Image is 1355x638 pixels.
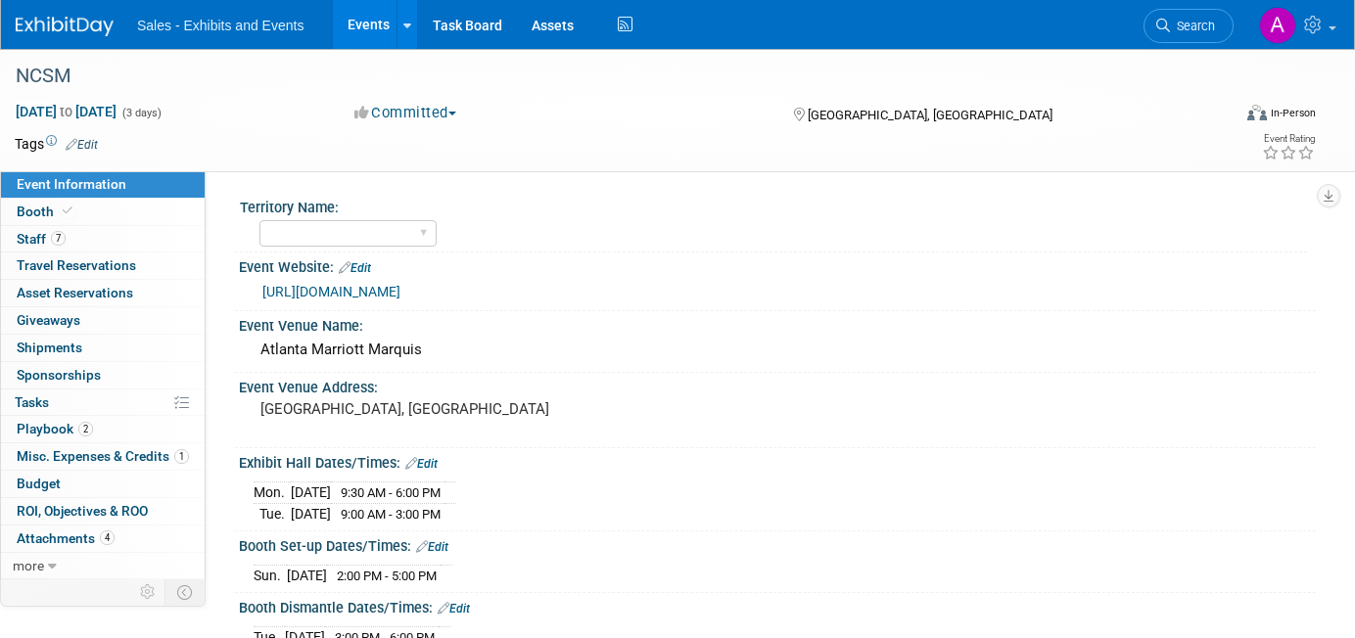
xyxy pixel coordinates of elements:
[287,565,327,585] td: [DATE]
[1,498,205,524] a: ROI, Objectives & ROO
[137,18,304,33] span: Sales - Exhibits and Events
[1270,106,1316,120] div: In-Person
[174,449,189,464] span: 1
[17,231,66,247] span: Staff
[1,525,205,552] a: Attachments4
[341,507,441,522] span: 9:00 AM - 3:00 PM
[17,285,133,300] span: Asset Reservations
[239,531,1316,557] div: Booth Set-up Dates/Times:
[57,104,75,119] span: to
[17,312,80,328] span: Giveaways
[239,311,1316,336] div: Event Venue Name:
[78,422,93,436] span: 2
[262,284,400,299] a: [URL][DOMAIN_NAME]
[1,416,205,442] a: Playbook2
[405,457,438,471] a: Edit
[13,558,44,573] span: more
[348,103,464,123] button: Committed
[239,373,1316,397] div: Event Venue Address:
[17,503,148,519] span: ROI, Objectives & ROO
[1247,105,1267,120] img: Format-Inperson.png
[1,171,205,198] a: Event Information
[9,59,1205,94] div: NCSM
[239,252,1316,278] div: Event Website:
[1,280,205,306] a: Asset Reservations
[165,579,206,605] td: Toggle Event Tabs
[1,389,205,416] a: Tasks
[17,204,76,219] span: Booth
[240,193,1307,217] div: Territory Name:
[337,569,437,583] span: 2:00 PM - 5:00 PM
[1124,102,1317,131] div: Event Format
[1144,9,1234,43] a: Search
[254,503,291,524] td: Tue.
[15,394,49,410] span: Tasks
[341,485,441,500] span: 9:30 AM - 6:00 PM
[239,448,1316,474] div: Exhibit Hall Dates/Times:
[1,362,205,388] a: Sponsorships
[1,199,205,225] a: Booth
[66,138,98,152] a: Edit
[17,421,93,436] span: Playbook
[254,481,291,503] td: Mon.
[291,481,331,503] td: [DATE]
[1262,134,1315,144] div: Event Rating
[808,108,1052,122] span: [GEOGRAPHIC_DATA], [GEOGRAPHIC_DATA]
[339,261,371,275] a: Edit
[1,226,205,252] a: Staff7
[260,400,666,418] pre: [GEOGRAPHIC_DATA], [GEOGRAPHIC_DATA]
[1170,19,1215,33] span: Search
[17,530,115,546] span: Attachments
[17,340,82,355] span: Shipments
[291,503,331,524] td: [DATE]
[100,530,115,545] span: 4
[1259,7,1296,44] img: Alexandra Horne
[1,443,205,470] a: Misc. Expenses & Credits1
[17,257,136,273] span: Travel Reservations
[15,134,98,154] td: Tags
[15,103,117,120] span: [DATE] [DATE]
[239,593,1316,618] div: Booth Dismantle Dates/Times:
[438,602,470,615] a: Edit
[16,17,114,36] img: ExhibitDay
[17,448,189,464] span: Misc. Expenses & Credits
[1,307,205,334] a: Giveaways
[63,205,72,216] i: Booth reservation complete
[416,540,448,554] a: Edit
[254,565,287,585] td: Sun.
[254,335,1301,365] div: Atlanta Marriott Marquis
[17,176,126,192] span: Event Information
[120,107,162,119] span: (3 days)
[17,476,61,491] span: Budget
[51,231,66,246] span: 7
[1,553,205,579] a: more
[131,579,165,605] td: Personalize Event Tab Strip
[1,335,205,361] a: Shipments
[1,252,205,279] a: Travel Reservations
[1,471,205,497] a: Budget
[17,367,101,383] span: Sponsorships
